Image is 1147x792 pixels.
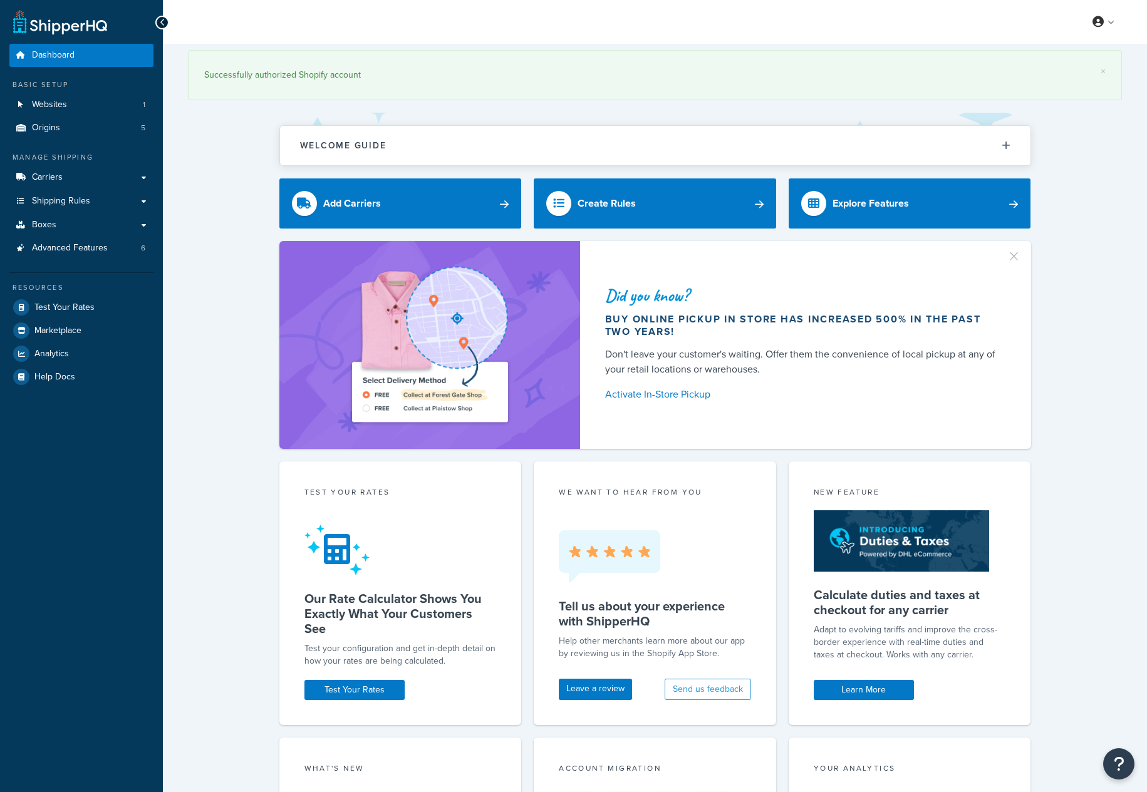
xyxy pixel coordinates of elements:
[9,116,153,140] li: Origins
[9,166,153,189] a: Carriers
[1103,748,1134,779] button: Open Resource Center
[559,679,632,700] a: Leave a review
[9,116,153,140] a: Origins5
[559,763,751,777] div: Account Migration
[304,486,497,501] div: Test your rates
[143,100,145,110] span: 1
[34,326,81,336] span: Marketplace
[9,93,153,116] li: Websites
[9,190,153,213] a: Shipping Rules
[280,126,1030,165] button: Welcome Guide
[32,172,63,183] span: Carriers
[32,50,75,61] span: Dashboard
[34,349,69,359] span: Analytics
[34,302,95,313] span: Test Your Rates
[605,287,1001,304] div: Did you know?
[605,313,1001,338] div: Buy online pickup in store has increased 500% in the past two years!
[9,237,153,260] a: Advanced Features6
[605,347,1001,377] div: Don't leave your customer's waiting. Offer them the convenience of local pickup at any of your re...
[559,486,751,498] p: we want to hear from you
[559,635,751,660] p: Help other merchants learn more about our app by reviewing us in the Shopify App Store.
[534,178,776,229] a: Create Rules
[32,220,56,230] span: Boxes
[304,591,497,636] h5: Our Rate Calculator Shows You Exactly What Your Customers See
[814,624,1006,661] p: Adapt to evolving tariffs and improve the cross-border experience with real-time duties and taxes...
[578,195,636,212] div: Create Rules
[316,260,543,430] img: ad-shirt-map-b0359fc47e01cab431d101c4b569394f6a03f54285957d908178d52f29eb9668.png
[32,196,90,207] span: Shipping Rules
[9,366,153,388] a: Help Docs
[32,100,67,110] span: Websites
[9,237,153,260] li: Advanced Features
[141,123,145,133] span: 5
[9,93,153,116] a: Websites1
[32,243,108,254] span: Advanced Features
[9,296,153,319] a: Test Your Rates
[204,66,1106,84] div: Successfully authorized Shopify account
[304,763,497,777] div: What's New
[789,178,1031,229] a: Explore Features
[9,152,153,163] div: Manage Shipping
[304,642,497,667] div: Test your configuration and get in-depth detail on how your rates are being calculated.
[304,680,405,700] a: Test Your Rates
[9,44,153,67] a: Dashboard
[32,123,60,133] span: Origins
[300,141,387,150] h2: Welcome Guide
[605,386,1001,403] a: Activate In-Store Pickup
[141,243,145,254] span: 6
[665,679,751,700] button: Send us feedback
[559,599,751,629] h5: Tell us about your experience with ShipperHQ
[814,680,914,700] a: Learn More
[1101,66,1106,76] a: ×
[9,80,153,90] div: Basic Setup
[9,213,153,237] a: Boxes
[814,587,1006,617] h5: Calculate duties and taxes at checkout for any carrier
[9,282,153,293] div: Resources
[9,319,153,342] a: Marketplace
[814,763,1006,777] div: Your Analytics
[9,342,153,365] a: Analytics
[323,195,381,212] div: Add Carriers
[814,486,1006,501] div: New Feature
[833,195,909,212] div: Explore Features
[279,178,522,229] a: Add Carriers
[34,372,75,383] span: Help Docs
